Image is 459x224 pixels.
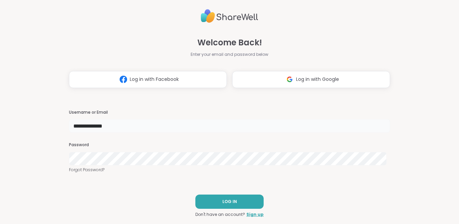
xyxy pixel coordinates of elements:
img: ShareWell Logo [201,6,258,26]
h3: Username or Email [69,110,390,115]
span: Welcome Back! [197,37,262,49]
span: Enter your email and password below [191,51,268,58]
span: Don't have an account? [195,211,245,218]
h3: Password [69,142,390,148]
button: LOG IN [195,195,264,209]
img: ShareWell Logomark [117,73,130,86]
button: Log in with Google [232,71,390,88]
button: Log in with Facebook [69,71,227,88]
img: ShareWell Logomark [283,73,296,86]
span: Log in with Google [296,76,339,83]
a: Sign up [246,211,264,218]
span: LOG IN [222,199,237,205]
span: Log in with Facebook [130,76,179,83]
a: Forgot Password? [69,167,390,173]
